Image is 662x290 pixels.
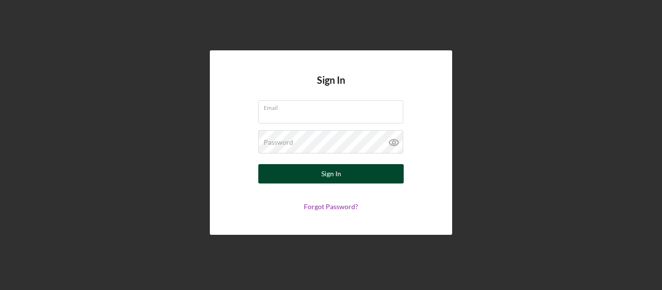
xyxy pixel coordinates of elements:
div: Sign In [321,164,341,183]
h4: Sign In [317,75,345,100]
label: Password [264,138,293,146]
label: Email [264,101,403,111]
button: Sign In [258,164,404,183]
a: Forgot Password? [304,202,358,211]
